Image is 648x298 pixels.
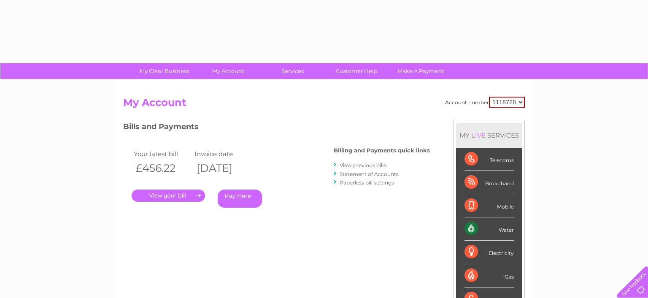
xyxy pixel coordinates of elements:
a: Make A Payment [386,63,456,79]
a: My Clear Business [130,63,199,79]
div: Water [464,217,514,241]
a: Pay Here [218,190,262,208]
th: [DATE] [192,160,253,177]
div: Mobile [464,194,514,217]
a: Paperless bill settings [340,179,394,186]
h3: Bills and Payments [123,121,430,135]
a: View previous bills [340,162,386,168]
h2: My Account [123,97,525,113]
td: Invoice date [192,148,253,160]
th: £456.22 [132,160,192,177]
a: Statement of Accounts [340,171,399,177]
div: Electricity [464,241,514,264]
a: My Account [194,63,263,79]
div: Gas [464,264,514,287]
div: Broadband [464,171,514,194]
a: Customer Help [322,63,391,79]
div: Account number [445,97,525,108]
td: Your latest bill [132,148,192,160]
h4: Billing and Payments quick links [334,147,430,154]
div: Telecoms [464,148,514,171]
a: Services [258,63,327,79]
a: . [132,190,205,202]
div: LIVE [470,131,487,139]
div: MY SERVICES [456,123,522,147]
